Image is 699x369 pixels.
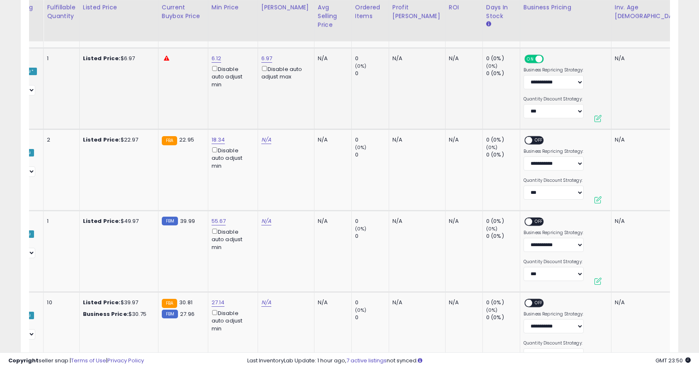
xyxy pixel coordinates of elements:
[162,217,178,225] small: FBM
[83,310,152,318] div: $30.75
[392,299,439,306] div: N/A
[543,56,556,63] span: OFF
[318,3,348,29] div: Avg Selling Price
[486,144,498,151] small: (0%)
[355,225,367,232] small: (0%)
[71,357,106,364] a: Terms of Use
[47,136,73,144] div: 2
[162,299,177,308] small: FBA
[212,3,254,12] div: Min Price
[212,136,225,144] a: 18.34
[486,21,491,28] small: Days In Stock.
[83,54,121,62] b: Listed Price:
[355,217,389,225] div: 0
[83,299,152,306] div: $39.97
[83,217,152,225] div: $49.97
[615,217,695,225] div: N/A
[8,357,39,364] strong: Copyright
[524,311,584,317] label: Business Repricing Strategy:
[83,298,121,306] b: Listed Price:
[5,3,40,12] div: Repricing
[162,310,178,318] small: FBM
[355,314,389,321] div: 0
[486,217,520,225] div: 0 (0%)
[532,218,546,225] span: OFF
[83,136,152,144] div: $22.97
[318,136,345,144] div: N/A
[524,230,584,236] label: Business Repricing Strategy:
[180,310,195,318] span: 27.96
[83,217,121,225] b: Listed Price:
[247,357,691,365] div: Last InventoryLab Update: 1 hour ago, not synced.
[486,70,520,77] div: 0 (0%)
[83,55,152,62] div: $6.97
[261,217,271,225] a: N/A
[107,357,144,364] a: Privacy Policy
[346,357,387,364] a: 7 active listings
[525,56,536,63] span: ON
[655,357,691,364] span: 2025-08-17 23:50 GMT
[355,151,389,159] div: 0
[524,96,584,102] label: Quantity Discount Strategy:
[486,307,498,313] small: (0%)
[486,55,520,62] div: 0 (0%)
[261,64,308,81] div: Disable auto adjust max
[47,217,73,225] div: 1
[486,136,520,144] div: 0 (0%)
[532,137,546,144] span: OFF
[355,70,389,77] div: 0
[524,67,584,73] label: Business Repricing Strategy:
[355,63,367,69] small: (0%)
[392,3,442,21] div: Profit [PERSON_NAME]
[318,217,345,225] div: N/A
[486,225,498,232] small: (0%)
[179,298,192,306] span: 30.81
[392,217,439,225] div: N/A
[355,232,389,240] div: 0
[162,136,177,145] small: FBA
[524,259,584,265] label: Quantity Discount Strategy:
[212,146,251,170] div: Disable auto adjust min
[212,217,226,225] a: 55.67
[83,310,129,318] b: Business Price:
[486,151,520,159] div: 0 (0%)
[355,144,367,151] small: (0%)
[261,3,311,12] div: [PERSON_NAME]
[392,55,439,62] div: N/A
[486,314,520,321] div: 0 (0%)
[486,232,520,240] div: 0 (0%)
[83,3,155,12] div: Listed Price
[355,307,367,313] small: (0%)
[212,298,225,307] a: 27.14
[212,64,251,88] div: Disable auto adjust min
[261,136,271,144] a: N/A
[47,299,73,306] div: 10
[449,3,479,12] div: ROI
[449,136,476,144] div: N/A
[355,299,389,306] div: 0
[615,136,695,144] div: N/A
[83,136,121,144] b: Listed Price:
[449,217,476,225] div: N/A
[524,340,584,346] label: Quantity Discount Strategy:
[524,3,608,12] div: Business Pricing
[524,178,584,183] label: Quantity Discount Strategy:
[162,3,205,21] div: Current Buybox Price
[212,54,222,63] a: 6.12
[318,299,345,306] div: N/A
[524,149,584,154] label: Business Repricing Strategy:
[392,136,439,144] div: N/A
[615,299,695,306] div: N/A
[180,217,195,225] span: 39.99
[615,3,698,21] div: Inv. Age [DEMOGRAPHIC_DATA]-180
[8,357,144,365] div: seller snap | |
[179,136,194,144] span: 22.95
[449,299,476,306] div: N/A
[355,136,389,144] div: 0
[355,55,389,62] div: 0
[486,63,498,69] small: (0%)
[212,227,251,251] div: Disable auto adjust min
[486,299,520,306] div: 0 (0%)
[615,55,695,62] div: N/A
[47,3,76,21] div: Fulfillable Quantity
